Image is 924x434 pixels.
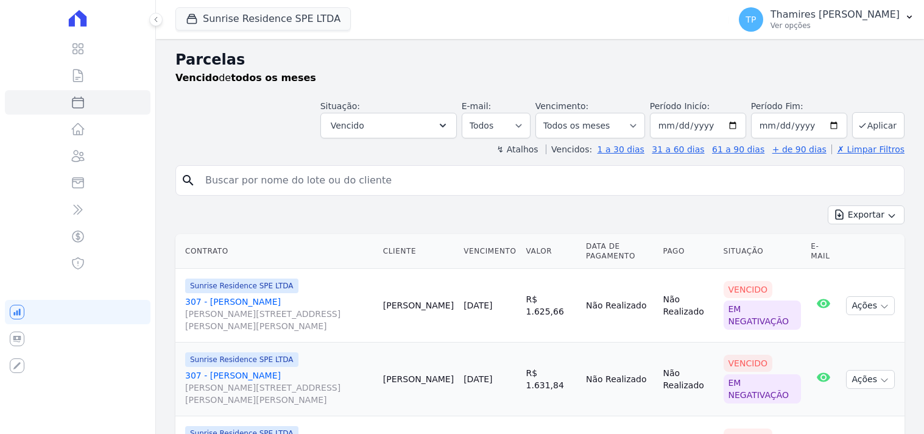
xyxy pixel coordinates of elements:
span: Vencido [331,118,364,133]
th: Situação [719,234,806,269]
a: 307 - [PERSON_NAME][PERSON_NAME][STREET_ADDRESS][PERSON_NAME][PERSON_NAME] [185,296,373,332]
a: [DATE] [464,374,492,384]
div: Em negativação [724,301,802,330]
a: 1 a 30 dias [598,144,644,154]
a: 31 a 60 dias [652,144,704,154]
label: ↯ Atalhos [496,144,538,154]
div: Vencido [724,355,773,372]
td: [PERSON_NAME] [378,269,459,343]
label: Vencidos: [546,144,592,154]
button: Exportar [828,205,905,224]
td: Não Realizado [581,269,658,343]
label: Período Fim: [751,100,847,113]
strong: todos os meses [231,72,316,84]
a: [DATE] [464,301,492,310]
td: R$ 1.631,84 [521,343,582,416]
td: Não Realizado [581,343,658,416]
span: TP [746,15,756,24]
a: ✗ Limpar Filtros [831,144,905,154]
th: Valor [521,234,582,269]
a: 61 a 90 dias [712,144,764,154]
td: Não Realizado [658,269,718,343]
th: Contrato [175,234,378,269]
th: Vencimento [459,234,521,269]
div: Vencido [724,281,773,298]
span: [PERSON_NAME][STREET_ADDRESS][PERSON_NAME][PERSON_NAME] [185,382,373,406]
span: Sunrise Residence SPE LTDA [185,279,298,293]
label: Situação: [320,101,360,111]
label: E-mail: [462,101,492,111]
a: + de 90 dias [772,144,827,154]
td: [PERSON_NAME] [378,343,459,416]
span: Sunrise Residence SPE LTDA [185,352,298,367]
h2: Parcelas [175,49,905,71]
a: 307 - [PERSON_NAME][PERSON_NAME][STREET_ADDRESS][PERSON_NAME][PERSON_NAME] [185,369,373,406]
th: E-mail [806,234,841,269]
span: [PERSON_NAME][STREET_ADDRESS][PERSON_NAME][PERSON_NAME] [185,308,373,332]
label: Período Inicío: [650,101,710,111]
label: Vencimento: [535,101,588,111]
button: Sunrise Residence SPE LTDA [175,7,351,30]
button: TP Thamires [PERSON_NAME] Ver opções [729,2,924,37]
button: Aplicar [852,112,905,138]
button: Ações [846,296,895,315]
p: Thamires [PERSON_NAME] [771,9,900,21]
strong: Vencido [175,72,219,84]
input: Buscar por nome do lote ou do cliente [198,168,899,193]
p: Ver opções [771,21,900,30]
td: Não Realizado [658,343,718,416]
th: Pago [658,234,718,269]
td: R$ 1.625,66 [521,269,582,343]
div: Em negativação [724,374,802,404]
th: Data de Pagamento [581,234,658,269]
p: de [175,71,316,85]
i: search [181,173,196,188]
button: Vencido [320,113,457,138]
button: Ações [846,370,895,389]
